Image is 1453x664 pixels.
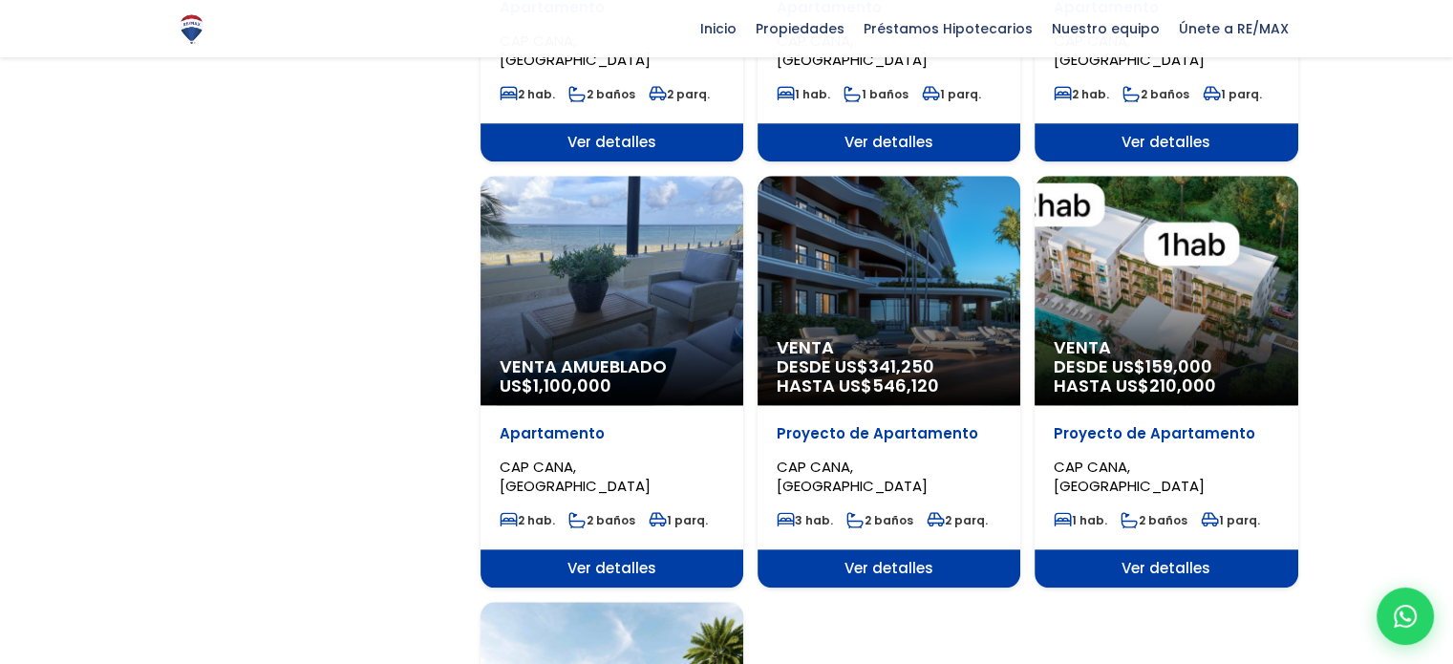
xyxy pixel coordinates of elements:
[1203,86,1262,102] span: 1 parq.
[500,424,724,443] p: Apartamento
[844,86,908,102] span: 1 baños
[927,512,988,528] span: 2 parq.
[691,14,746,43] span: Inicio
[1054,512,1107,528] span: 1 hab.
[777,86,830,102] span: 1 hab.
[1035,549,1297,588] span: Ver detalles
[568,512,635,528] span: 2 baños
[481,123,743,161] span: Ver detalles
[481,176,743,588] a: Venta Amueblado US$1,100,000 Apartamento CAP CANA, [GEOGRAPHIC_DATA] 2 hab. 2 baños 1 parq. Ver d...
[1145,354,1212,378] span: 159,000
[500,86,555,102] span: 2 hab.
[500,357,724,376] span: Venta Amueblado
[777,357,1001,396] span: DESDE US$
[1054,338,1278,357] span: Venta
[1035,176,1297,588] a: Venta DESDE US$159,000 HASTA US$210,000 Proyecto de Apartamento CAP CANA, [GEOGRAPHIC_DATA] 1 hab...
[777,457,928,496] span: CAP CANA, [GEOGRAPHIC_DATA]
[777,512,833,528] span: 3 hab.
[746,14,854,43] span: Propiedades
[868,354,934,378] span: 341,250
[533,374,611,397] span: 1,100,000
[854,14,1042,43] span: Préstamos Hipotecarios
[1054,376,1278,396] span: HASTA US$
[1054,424,1278,443] p: Proyecto de Apartamento
[1121,512,1187,528] span: 2 baños
[777,376,1001,396] span: HASTA US$
[649,86,710,102] span: 2 parq.
[872,374,939,397] span: 546,120
[1169,14,1298,43] span: Únete a RE/MAX
[1054,457,1205,496] span: CAP CANA, [GEOGRAPHIC_DATA]
[922,86,981,102] span: 1 parq.
[846,512,913,528] span: 2 baños
[758,123,1020,161] span: Ver detalles
[175,12,208,46] img: Logo de REMAX
[500,457,651,496] span: CAP CANA, [GEOGRAPHIC_DATA]
[500,512,555,528] span: 2 hab.
[758,176,1020,588] a: Venta DESDE US$341,250 HASTA US$546,120 Proyecto de Apartamento CAP CANA, [GEOGRAPHIC_DATA] 3 hab...
[649,512,708,528] span: 1 parq.
[1054,357,1278,396] span: DESDE US$
[500,374,611,397] span: US$
[1035,123,1297,161] span: Ver detalles
[777,424,1001,443] p: Proyecto de Apartamento
[1149,374,1216,397] span: 210,000
[758,549,1020,588] span: Ver detalles
[1122,86,1189,102] span: 2 baños
[1042,14,1169,43] span: Nuestro equipo
[1054,86,1109,102] span: 2 hab.
[1201,512,1260,528] span: 1 parq.
[777,338,1001,357] span: Venta
[481,549,743,588] span: Ver detalles
[568,86,635,102] span: 2 baños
